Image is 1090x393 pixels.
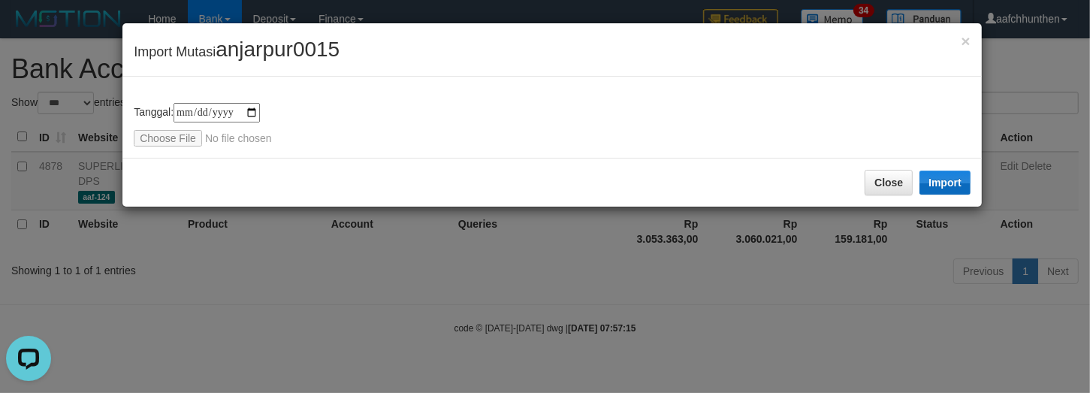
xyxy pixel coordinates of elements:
[216,38,340,61] span: anjarpur0015
[962,33,971,49] button: Close
[134,44,340,59] span: Import Mutasi
[134,103,971,147] div: Tanggal:
[962,32,971,50] span: ×
[919,171,971,195] button: Import
[6,6,51,51] button: Open LiveChat chat widget
[865,170,913,195] button: Close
